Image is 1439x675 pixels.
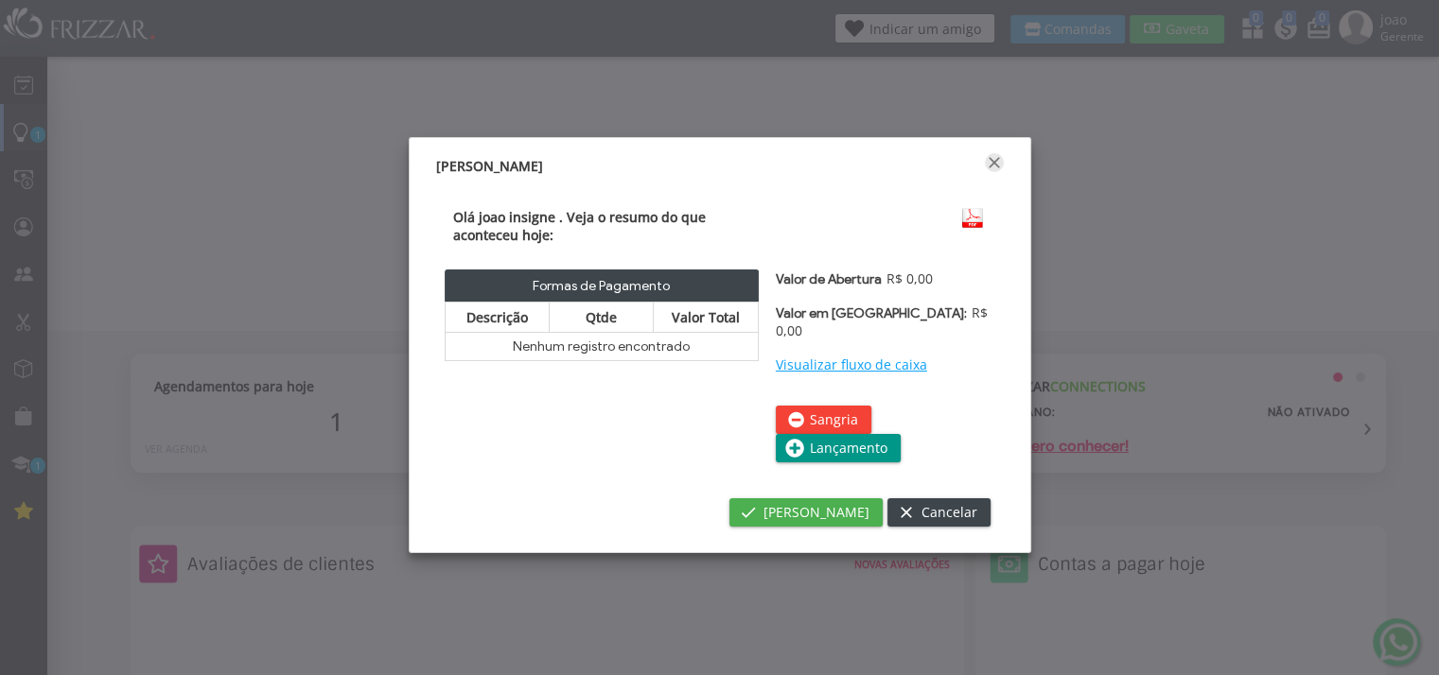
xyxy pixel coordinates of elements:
a: Visualizar fluxo de caixa [776,355,927,373]
span: Valor Total [672,308,740,326]
span: Lançamento [810,434,887,462]
span: Sangria [810,406,858,434]
span: R$ 0,00 [776,303,988,339]
button: Cancelar [887,498,991,527]
span: [PERSON_NAME] [763,498,869,527]
span: R$ 0,00 [882,269,933,287]
span: Olá joao insigne . Veja o resumo do que aconteceu hoje: [453,208,706,244]
a: Fechar [985,153,1004,172]
span: Qtde [586,308,617,326]
span: Cancelar [921,498,977,527]
button: [PERSON_NAME] [729,498,883,527]
th: Qtde [550,302,654,332]
th: Valor Total [654,302,758,332]
span: Descrição [466,308,528,326]
button: Lançamento [776,434,901,462]
label: Valor em [GEOGRAPHIC_DATA]: [776,305,967,321]
button: Sangria [776,406,871,434]
div: Formas de Pagamento [445,269,759,302]
th: Descrição [445,302,549,332]
img: Gerar PDF [958,208,987,229]
span: [PERSON_NAME] [436,157,543,175]
td: Nenhum registro encontrado [445,332,758,360]
label: Valor de Abertura [776,271,882,287]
